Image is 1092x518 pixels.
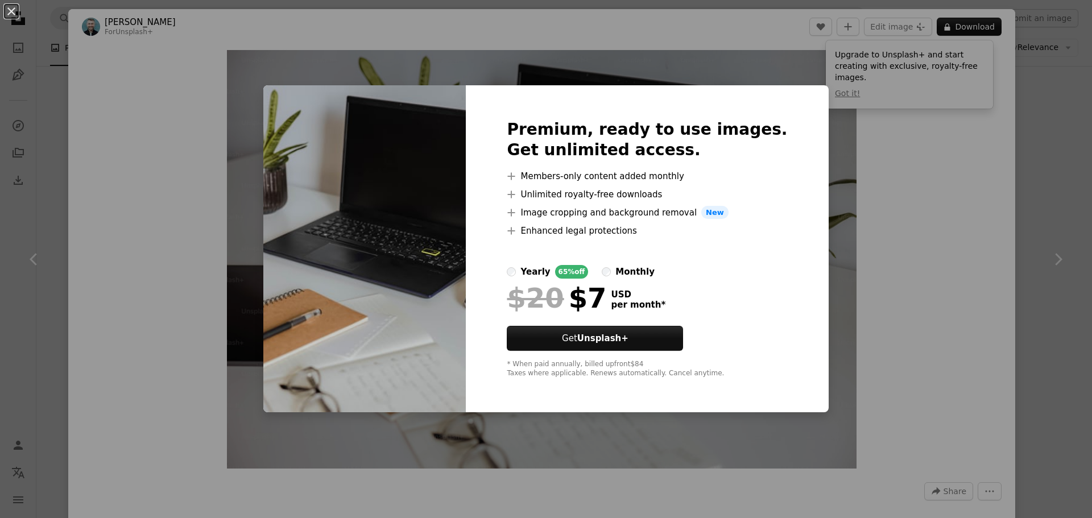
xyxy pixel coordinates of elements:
[507,283,606,313] div: $7
[507,119,787,160] h2: Premium, ready to use images. Get unlimited access.
[507,188,787,201] li: Unlimited royalty-free downloads
[507,206,787,219] li: Image cropping and background removal
[701,206,729,219] span: New
[507,267,516,276] input: yearly65%off
[507,169,787,183] li: Members-only content added monthly
[507,283,564,313] span: $20
[615,265,655,279] div: monthly
[555,265,589,279] div: 65% off
[507,360,787,378] div: * When paid annually, billed upfront $84 Taxes where applicable. Renews automatically. Cancel any...
[507,224,787,238] li: Enhanced legal protections
[611,289,665,300] span: USD
[263,85,466,413] img: premium_photo-1683736986776-97b7703bed6d
[577,333,628,343] strong: Unsplash+
[520,265,550,279] div: yearly
[602,267,611,276] input: monthly
[507,326,683,351] button: GetUnsplash+
[611,300,665,310] span: per month *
